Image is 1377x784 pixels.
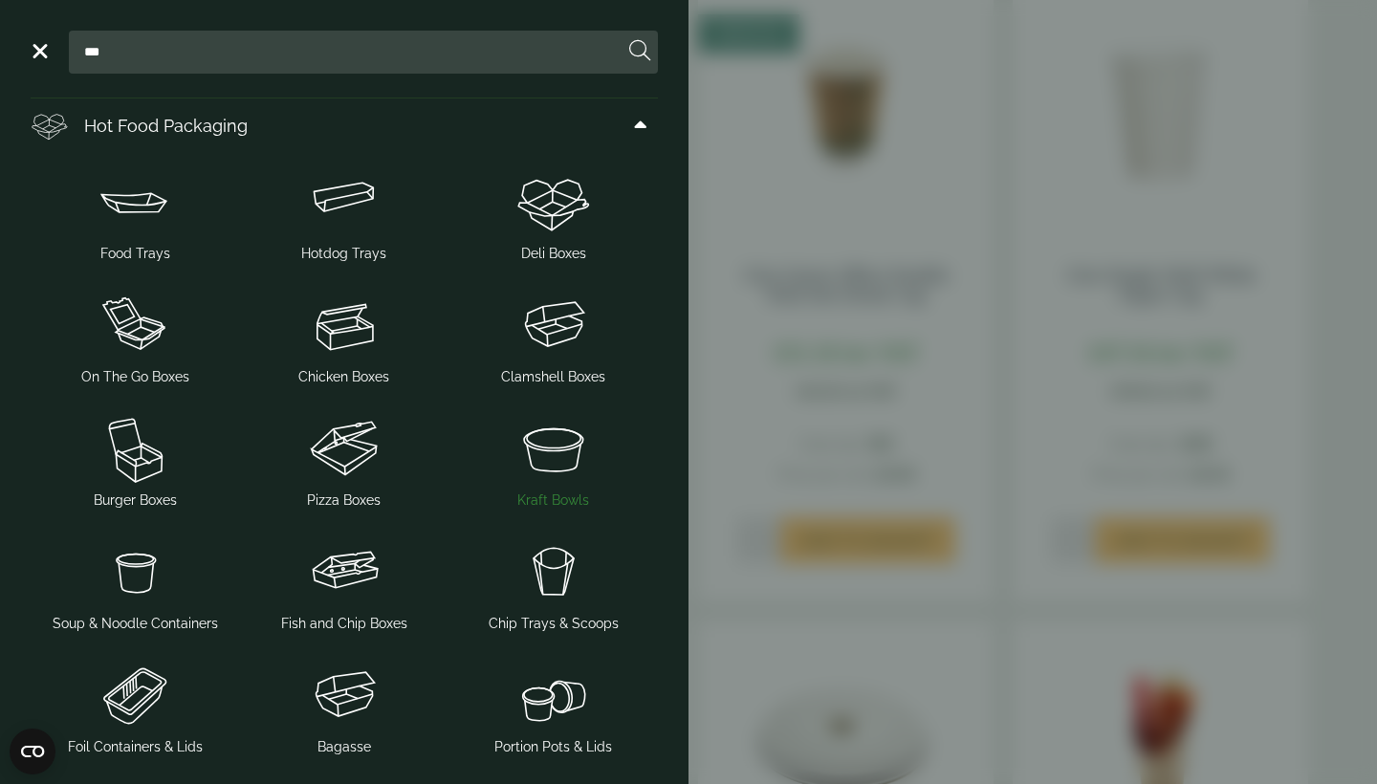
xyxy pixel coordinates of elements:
[38,653,232,761] a: Foil Containers & Lids
[248,653,442,761] a: Bagasse
[38,287,232,363] img: OnTheGo_boxes.svg
[38,410,232,487] img: Burger_box.svg
[281,614,407,634] span: Fish and Chip Boxes
[31,98,658,152] a: Hot Food Packaging
[38,163,232,240] img: Food_tray.svg
[248,406,442,514] a: Pizza Boxes
[38,160,232,268] a: Food Trays
[81,367,189,387] span: On The Go Boxes
[456,163,650,240] img: Deli_box.svg
[456,657,650,733] img: PortionPots.svg
[248,657,442,733] img: Clamshell_box.svg
[248,534,442,610] img: FishNchip_box.svg
[517,490,589,511] span: Kraft Bowls
[31,106,69,144] img: Deli_box.svg
[317,737,371,757] span: Bagasse
[68,737,203,757] span: Foil Containers & Lids
[456,653,650,761] a: Portion Pots & Lids
[489,614,619,634] span: Chip Trays & Scoops
[248,160,442,268] a: Hotdog Trays
[84,113,248,139] span: Hot Food Packaging
[456,410,650,487] img: SoupNsalad_bowls.svg
[248,530,442,638] a: Fish and Chip Boxes
[456,534,650,610] img: Chip_tray.svg
[456,406,650,514] a: Kraft Bowls
[53,614,218,634] span: Soup & Noodle Containers
[301,244,386,264] span: Hotdog Trays
[38,657,232,733] img: Foil_container.svg
[456,160,650,268] a: Deli Boxes
[456,283,650,391] a: Clamshell Boxes
[248,163,442,240] img: Hotdog_tray.svg
[38,283,232,391] a: On The Go Boxes
[521,244,586,264] span: Deli Boxes
[10,729,55,774] button: Open CMP widget
[38,530,232,638] a: Soup & Noodle Containers
[456,530,650,638] a: Chip Trays & Scoops
[298,367,389,387] span: Chicken Boxes
[494,737,612,757] span: Portion Pots & Lids
[248,287,442,363] img: Chicken_box-1.svg
[248,410,442,487] img: Pizza_boxes.svg
[501,367,605,387] span: Clamshell Boxes
[94,490,177,511] span: Burger Boxes
[38,534,232,610] img: SoupNoodle_container.svg
[100,244,170,264] span: Food Trays
[307,490,381,511] span: Pizza Boxes
[248,283,442,391] a: Chicken Boxes
[456,287,650,363] img: Clamshell_box.svg
[38,406,232,514] a: Burger Boxes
